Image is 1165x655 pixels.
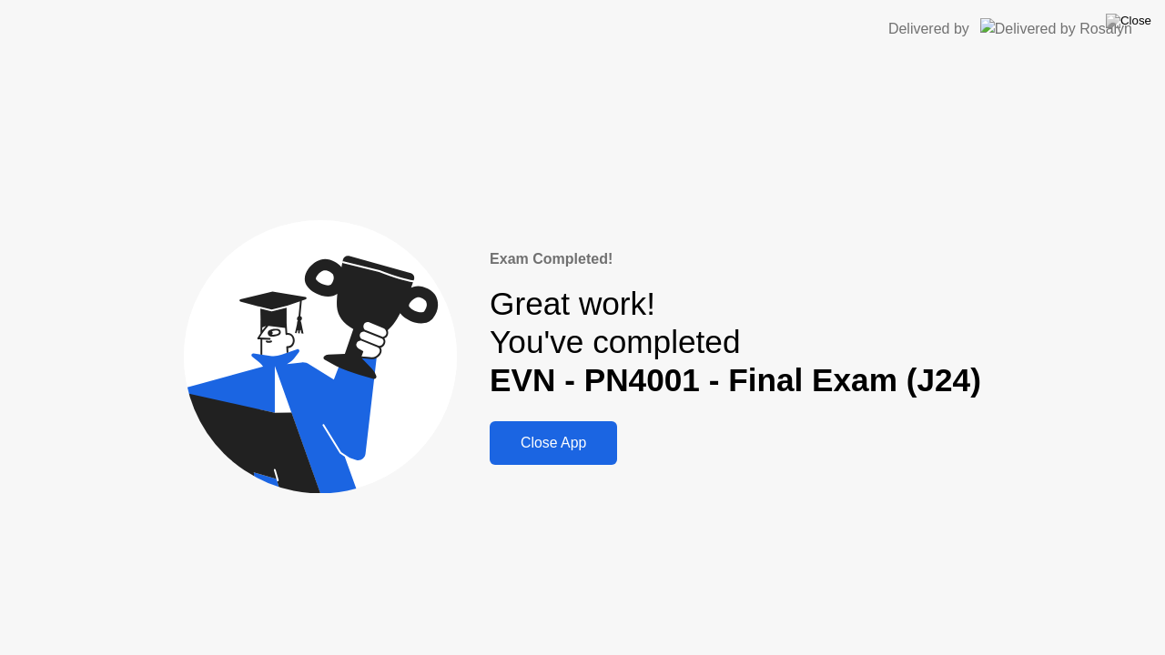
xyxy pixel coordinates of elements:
div: Exam Completed! [490,248,981,270]
img: Delivered by Rosalyn [980,18,1132,39]
b: EVN - PN4001 - Final Exam (J24) [490,362,981,398]
button: Close App [490,421,617,465]
div: Delivered by [888,18,969,40]
img: Close [1106,14,1151,28]
div: Great work! You've completed [490,285,981,400]
div: Close App [495,435,612,451]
